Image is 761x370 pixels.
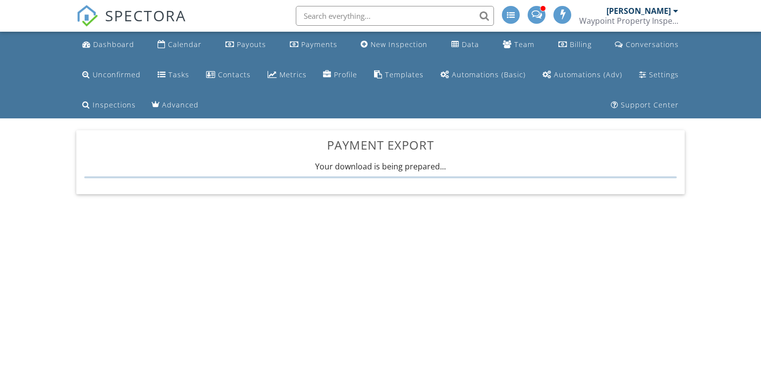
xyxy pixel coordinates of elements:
a: Templates [370,66,428,84]
a: Payouts [221,36,270,54]
a: Calendar [154,36,206,54]
div: Payouts [237,40,266,49]
a: Metrics [264,66,311,84]
a: Billing [554,36,596,54]
div: New Inspection [371,40,428,49]
div: Your download is being prepared... [84,161,677,178]
a: New Inspection [357,36,432,54]
a: Automations (Basic) [436,66,530,84]
div: Dashboard [93,40,134,49]
div: Automations (Basic) [452,70,526,79]
a: Support Center [607,96,683,114]
a: Automations (Advanced) [539,66,626,84]
a: Contacts [202,66,255,84]
div: Payments [301,40,337,49]
div: Inspections [93,100,136,109]
a: Unconfirmed [78,66,145,84]
img: The Best Home Inspection Software - Spectora [76,5,98,27]
a: Company Profile [319,66,361,84]
div: Calendar [168,40,202,49]
a: Settings [635,66,683,84]
div: Unconfirmed [93,70,141,79]
a: Advanced [148,96,203,114]
div: Team [514,40,535,49]
a: Dashboard [78,36,138,54]
span: SPECTORA [105,5,186,26]
a: Team [499,36,539,54]
div: Tasks [168,70,189,79]
div: Billing [570,40,592,49]
input: Search everything... [296,6,494,26]
div: [PERSON_NAME] [606,6,671,16]
a: Conversations [611,36,683,54]
a: Tasks [154,66,193,84]
a: Payments [286,36,341,54]
div: Support Center [621,100,679,109]
div: Contacts [218,70,251,79]
div: Profile [334,70,357,79]
div: Advanced [162,100,199,109]
a: Inspections [78,96,140,114]
div: Templates [385,70,424,79]
a: SPECTORA [76,13,186,34]
a: Data [447,36,483,54]
div: Data [462,40,479,49]
h3: Payment Export [84,138,677,152]
div: Metrics [279,70,307,79]
div: Automations (Adv) [554,70,622,79]
div: Conversations [626,40,679,49]
div: Waypoint Property Inspections, LLC [579,16,678,26]
div: Settings [649,70,679,79]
